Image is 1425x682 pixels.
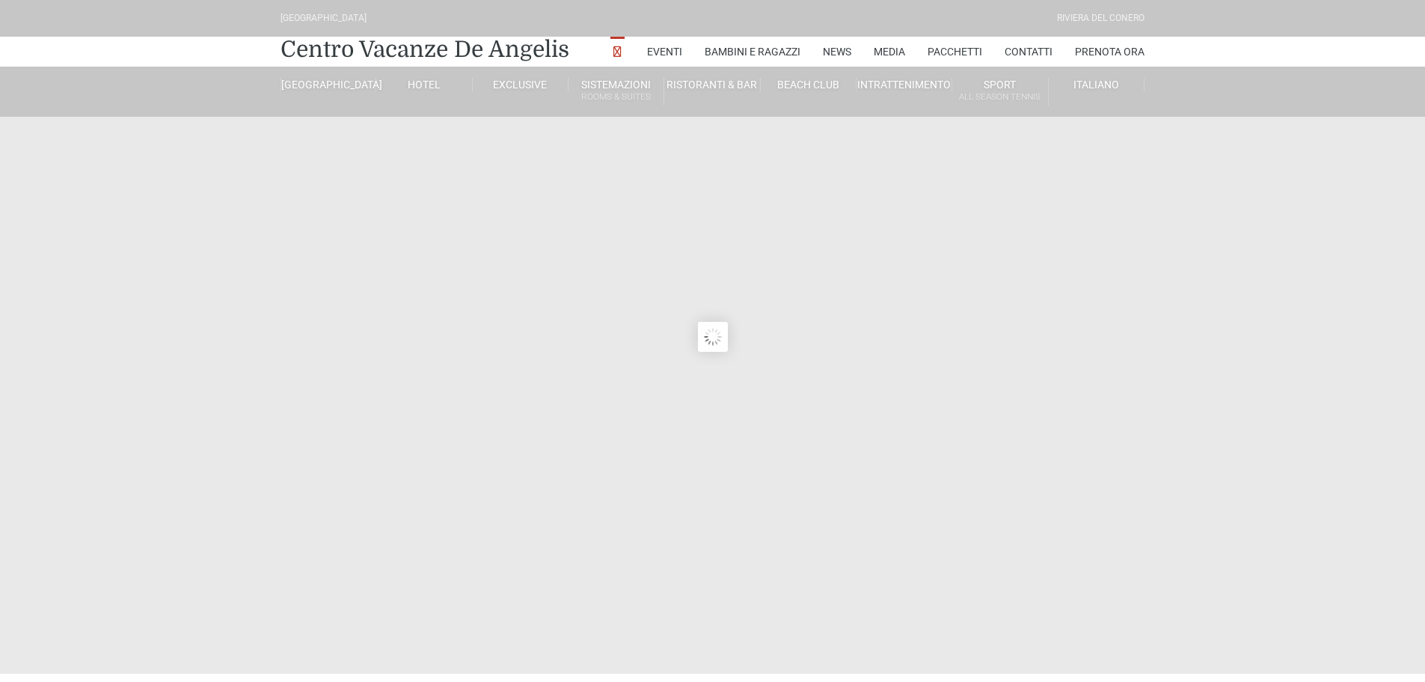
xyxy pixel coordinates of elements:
a: Ristoranti & Bar [664,78,760,91]
a: Intrattenimento [856,78,952,91]
a: Beach Club [761,78,856,91]
a: Centro Vacanze De Angelis [281,34,569,64]
div: Riviera Del Conero [1057,11,1144,25]
a: SistemazioniRooms & Suites [569,78,664,106]
a: SportAll Season Tennis [952,78,1048,106]
small: Rooms & Suites [569,90,664,104]
a: Pacchetti [928,37,982,67]
a: Italiano [1049,78,1144,91]
a: Exclusive [473,78,569,91]
a: Prenota Ora [1075,37,1144,67]
small: All Season Tennis [952,90,1047,104]
a: Hotel [376,78,472,91]
a: Media [874,37,905,67]
a: Eventi [647,37,682,67]
a: Contatti [1005,37,1052,67]
a: News [823,37,851,67]
div: [GEOGRAPHIC_DATA] [281,11,367,25]
a: [GEOGRAPHIC_DATA] [281,78,376,91]
a: Bambini e Ragazzi [705,37,800,67]
span: Italiano [1073,79,1119,91]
